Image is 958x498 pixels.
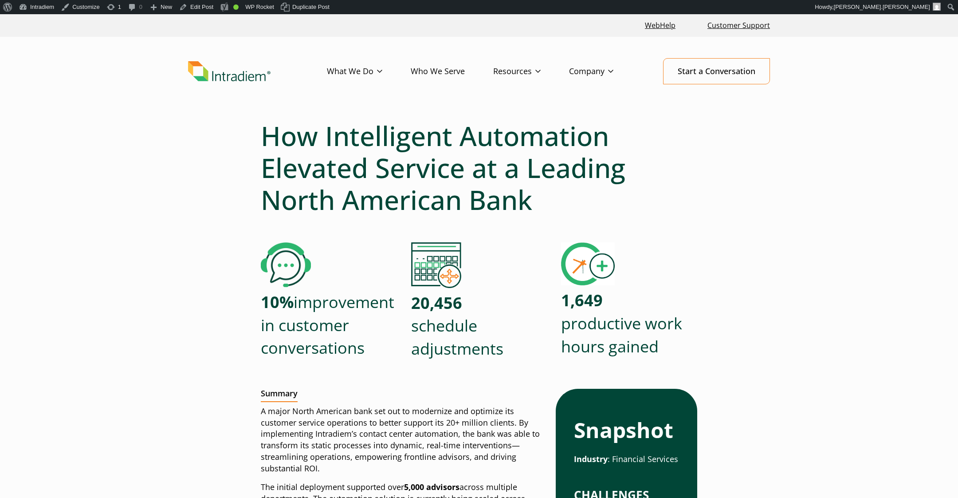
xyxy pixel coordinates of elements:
p: productive work hours gained [561,289,697,358]
a: Link opens in a new window [641,16,679,35]
p: : Financial Services [574,454,679,465]
strong: 10% [261,291,294,313]
img: Intradiem [188,61,271,82]
a: Customer Support [704,16,773,35]
a: Start a Conversation [663,58,770,84]
span: [PERSON_NAME].[PERSON_NAME] [834,4,930,10]
h1: How Intelligent Automation Elevated Service at a Leading North American Bank [261,120,697,216]
strong: Snapshot [574,415,673,444]
h2: Summary [261,389,298,402]
p: improvement in customer conversations [261,291,397,360]
a: Company [569,59,642,84]
strong: Industry [574,454,608,464]
a: What We Do [327,59,411,84]
strong: 20,456 [411,292,462,314]
strong: 5,000 advisors [404,482,459,492]
strong: 1,649 [561,289,603,311]
p: schedule adjustments [411,292,547,360]
a: Who We Serve [411,59,493,84]
a: Resources [493,59,569,84]
a: Link to homepage of Intradiem [188,61,327,82]
div: Good [233,4,239,10]
p: A major North American bank set out to modernize and optimize its customer service operations to ... [261,406,542,474]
